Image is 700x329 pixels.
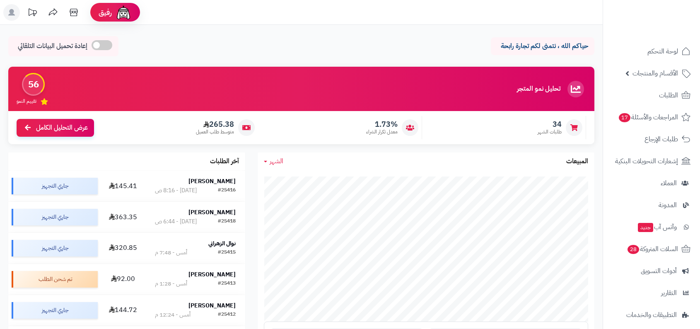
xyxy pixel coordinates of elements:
a: الطلبات [608,85,695,105]
img: logo-2.png [644,22,692,40]
a: العملاء [608,173,695,193]
span: المدونة [659,199,677,211]
div: أمس - 1:28 م [155,280,187,288]
span: إشعارات التحويلات البنكية [615,155,678,167]
strong: [PERSON_NAME] [188,208,236,217]
a: التقارير [608,283,695,303]
div: جاري التجهيز [12,178,98,194]
span: إعادة تحميل البيانات التلقائي [18,41,87,51]
a: المراجعات والأسئلة17 [608,107,695,127]
a: لوحة التحكم [608,41,695,61]
span: العملاء [661,177,677,189]
span: التقارير [661,287,677,299]
h3: آخر الطلبات [210,158,239,165]
span: 1.73% [366,120,398,129]
span: تقييم النمو [17,98,36,105]
span: رفيق [99,7,112,17]
span: أدوات التسويق [641,265,677,277]
div: جاري التجهيز [12,302,98,319]
div: #25418 [218,218,236,226]
span: جديد [638,223,653,232]
span: السلات المتروكة [627,243,678,255]
td: 363.35 [101,202,145,232]
a: التطبيقات والخدمات [608,305,695,325]
strong: [PERSON_NAME] [188,301,236,310]
strong: [PERSON_NAME] [188,270,236,279]
div: #25413 [218,280,236,288]
span: 17 [619,113,630,122]
span: المراجعات والأسئلة [618,111,678,123]
span: عرض التحليل الكامل [36,123,88,133]
span: الشهر [270,156,283,166]
a: الشهر [264,157,283,166]
span: معدل تكرار الشراء [366,128,398,135]
a: تحديثات المنصة [22,4,43,23]
td: 92.00 [101,264,145,295]
span: 34 [538,120,562,129]
a: عرض التحليل الكامل [17,119,94,137]
a: أدوات التسويق [608,261,695,281]
div: #25412 [218,311,236,319]
strong: [PERSON_NAME] [188,177,236,186]
h3: تحليل نمو المتجر [517,85,560,93]
div: #25415 [218,249,236,257]
span: متوسط طلب العميل [196,128,234,135]
p: حياكم الله ، نتمنى لكم تجارة رابحة [497,41,588,51]
span: وآتس آب [637,221,677,233]
h3: المبيعات [566,158,588,165]
td: 145.41 [101,171,145,201]
span: طلبات الشهر [538,128,562,135]
div: [DATE] - 8:16 ص [155,186,197,195]
div: أمس - 12:24 م [155,311,191,319]
img: ai-face.png [115,4,132,21]
div: جاري التجهيز [12,240,98,256]
div: جاري التجهيز [12,209,98,225]
div: أمس - 7:48 م [155,249,187,257]
div: تم شحن الطلب [12,271,98,288]
strong: نوال الزهراني [208,239,236,248]
td: 144.72 [101,295,145,326]
div: #25416 [218,186,236,195]
a: المدونة [608,195,695,215]
a: إشعارات التحويلات البنكية [608,151,695,171]
a: السلات المتروكة28 [608,239,695,259]
span: طلبات الإرجاع [644,133,678,145]
span: الأقسام والمنتجات [632,68,678,79]
span: الطلبات [659,90,678,101]
span: التطبيقات والخدمات [626,309,677,321]
a: وآتس آبجديد [608,217,695,237]
a: طلبات الإرجاع [608,129,695,149]
span: 28 [628,245,639,254]
td: 320.85 [101,233,145,264]
span: لوحة التحكم [647,46,678,57]
div: [DATE] - 6:44 ص [155,218,197,226]
span: 265.38 [196,120,234,129]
